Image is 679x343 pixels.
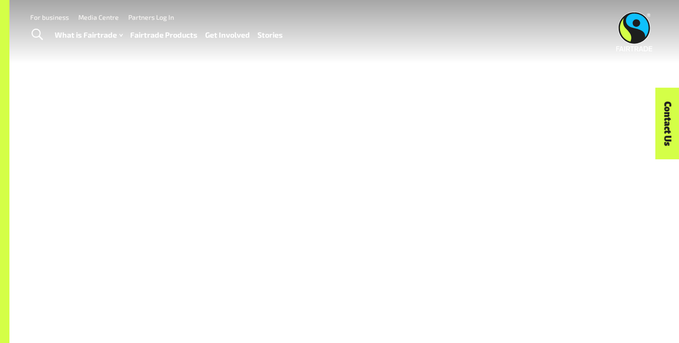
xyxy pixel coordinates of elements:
[130,28,198,42] a: Fairtrade Products
[616,12,653,51] img: Fairtrade Australia New Zealand logo
[55,28,123,42] a: What is Fairtrade
[128,13,174,21] a: Partners Log In
[257,28,283,42] a: Stories
[30,13,69,21] a: For business
[78,13,119,21] a: Media Centre
[205,28,250,42] a: Get Involved
[25,23,49,47] a: Toggle Search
